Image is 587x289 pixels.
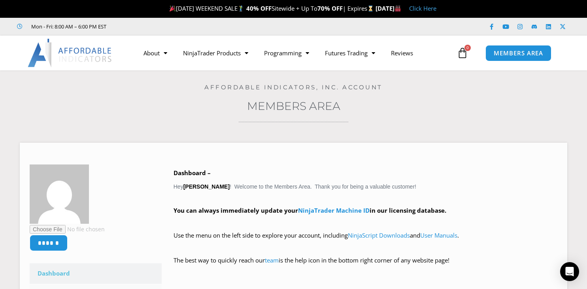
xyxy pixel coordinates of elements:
[368,6,374,11] img: ⌛
[317,4,343,12] strong: 70% OFF
[383,44,421,62] a: Reviews
[170,6,176,11] img: 🎉
[246,4,272,12] strong: 40% OFF
[265,256,279,264] a: team
[409,4,436,12] a: Click Here
[174,255,557,277] p: The best way to quickly reach our is the help icon in the bottom right corner of any website page!
[560,262,579,281] div: Open Intercom Messenger
[376,4,401,12] strong: [DATE]
[175,44,256,62] a: NinjaTrader Products
[174,169,211,177] b: Dashboard –
[117,23,236,30] iframe: Customer reviews powered by Trustpilot
[174,206,446,214] strong: You can always immediately update your in our licensing database.
[28,39,113,67] img: LogoAI | Affordable Indicators – NinjaTrader
[485,45,551,61] a: MEMBERS AREA
[174,230,557,252] p: Use the menu on the left side to explore your account, including and .
[136,44,455,62] nav: Menu
[183,183,230,190] strong: [PERSON_NAME]
[348,231,410,239] a: NinjaScript Downloads
[445,42,480,64] a: 0
[204,83,383,91] a: Affordable Indicators, Inc. Account
[256,44,317,62] a: Programming
[174,168,557,277] div: Hey ! Welcome to the Members Area. Thank you for being a valuable customer!
[29,22,106,31] span: Mon - Fri: 8:00 AM – 6:00 PM EST
[494,50,543,56] span: MEMBERS AREA
[298,206,370,214] a: NinjaTrader Machine ID
[395,6,401,11] img: 🏭
[30,263,162,284] a: Dashboard
[317,44,383,62] a: Futures Trading
[30,164,89,224] img: fa20223873721691c5910a1455adaeea0e324a0e30ffee0d593c65250eb2771d
[420,231,457,239] a: User Manuals
[238,6,244,11] img: 🏌️‍♂️
[464,45,471,51] span: 0
[136,44,175,62] a: About
[247,99,340,113] a: Members Area
[168,4,375,12] span: [DATE] WEEKEND SALE Sitewide + Up To | Expires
